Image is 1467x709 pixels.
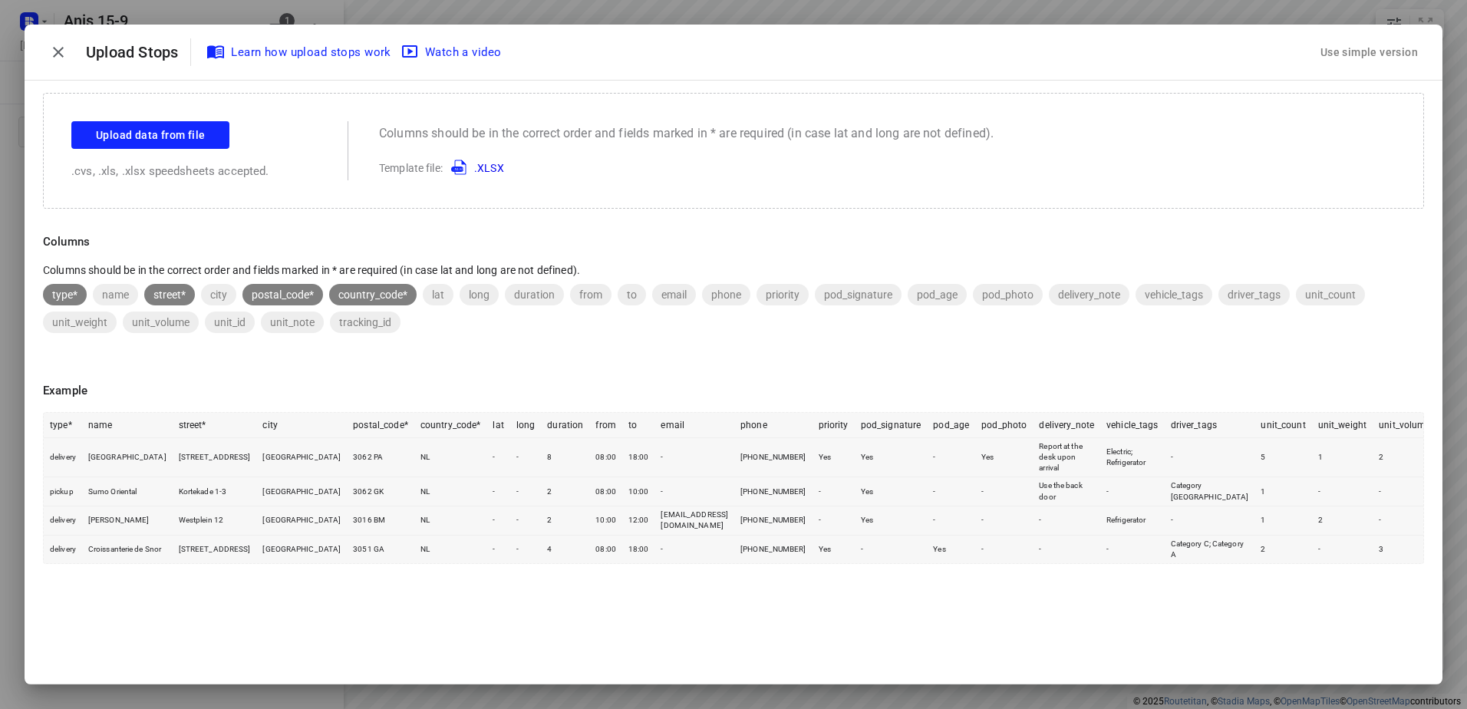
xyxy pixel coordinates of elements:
td: Westplein 12 [173,506,257,536]
p: Example [43,382,1424,400]
span: to [618,289,646,301]
td: 8 [541,437,589,477]
td: 08:00 [589,535,622,563]
td: - [510,437,542,477]
th: pod_age [927,413,975,438]
td: Yes [855,506,928,536]
td: 1 [1312,437,1373,477]
td: - [927,477,975,506]
td: 2 [1254,535,1311,563]
td: 08:00 [589,437,622,477]
p: Template file: [379,158,994,176]
td: - [1100,477,1165,506]
th: to [622,413,655,438]
span: Watch a video [404,42,502,62]
td: - [1373,506,1436,536]
td: Croissanterie de Snor [82,535,173,563]
td: NL [414,477,487,506]
td: - [1165,506,1255,536]
img: XLSX [451,158,470,176]
span: unit_id [205,316,255,328]
td: delivery [44,437,82,477]
td: 2 [1312,506,1373,536]
span: street* [144,289,195,301]
td: Sumo Oriental [82,477,173,506]
th: type* [44,413,82,438]
span: type* [43,289,87,301]
td: - [927,506,975,536]
th: duration [541,413,589,438]
a: .XLSX [445,162,504,174]
td: 2 [541,506,589,536]
td: NL [414,506,487,536]
th: priority [813,413,855,438]
td: 2 [541,477,589,506]
th: phone [734,413,813,438]
td: [GEOGRAPHIC_DATA] [256,535,347,563]
td: Category C; Category A [1165,535,1255,563]
td: - [510,477,542,506]
div: Use simple version [1317,40,1421,65]
td: 18:00 [622,437,655,477]
th: long [510,413,542,438]
td: - [654,535,734,563]
td: - [1165,437,1255,477]
span: city [201,289,236,301]
td: 1 [1254,477,1311,506]
td: 4 [541,535,589,563]
td: [EMAIL_ADDRESS][DOMAIN_NAME] [654,506,734,536]
td: - [1312,477,1373,506]
span: pod_signature [815,289,902,301]
td: 3051 GA [347,535,414,563]
th: country_code* [414,413,487,438]
td: 1 [1254,506,1311,536]
td: - [813,477,855,506]
span: tracking_id [330,316,401,328]
td: - [927,437,975,477]
td: - [654,437,734,477]
td: 10:00 [622,477,655,506]
td: NL [414,535,487,563]
span: unit_note [261,316,324,328]
td: - [1373,477,1436,506]
span: phone [702,289,750,301]
button: Use simple version [1314,38,1424,67]
td: Yes [855,437,928,477]
span: priority [757,289,809,301]
button: Watch a video [397,38,508,66]
td: [STREET_ADDRESS] [173,437,257,477]
th: lat [486,413,509,438]
td: Refrigerator [1100,506,1165,536]
td: delivery [44,535,82,563]
th: unit_volume [1373,413,1436,438]
td: - [975,477,1033,506]
td: - [486,535,509,563]
th: email [654,413,734,438]
th: unit_weight [1312,413,1373,438]
td: Yes [975,437,1033,477]
span: lat [423,289,453,301]
th: pod_signature [855,413,928,438]
td: Report at the desk upon arrival [1033,437,1100,477]
td: 3062 GK [347,477,414,506]
td: - [486,506,509,536]
span: unit_weight [43,316,117,328]
td: - [510,506,542,536]
td: 08:00 [589,477,622,506]
td: [PHONE_NUMBER] [734,506,813,536]
th: name [82,413,173,438]
p: Columns should be in the correct order and fields marked in * are required (in case lat and long ... [379,124,994,143]
td: 3 [1373,535,1436,563]
span: vehicle_tags [1136,289,1212,301]
td: 3062 PA [347,437,414,477]
td: Yes [813,535,855,563]
td: delivery [44,506,82,536]
td: [GEOGRAPHIC_DATA] [256,437,347,477]
td: pickup [44,477,82,506]
td: Kortekade 1-3 [173,477,257,506]
td: - [486,437,509,477]
td: Yes [855,477,928,506]
th: delivery_note [1033,413,1100,438]
td: - [654,477,734,506]
span: delivery_note [1049,289,1129,301]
